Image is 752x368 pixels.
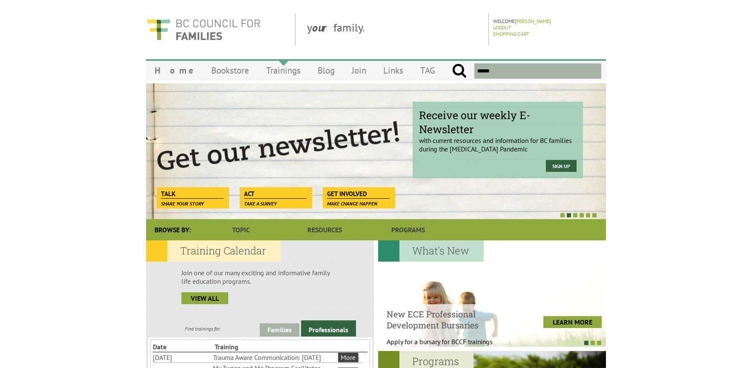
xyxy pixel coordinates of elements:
[309,60,343,80] a: Blog
[146,240,281,262] h2: Training Calendar
[419,108,577,136] span: Receive our weekly E-Newsletter
[312,20,333,34] strong: our
[378,240,484,262] h2: What's New
[493,31,529,37] a: Shopping Cart
[338,353,358,362] a: More
[161,200,204,207] span: Share your story
[375,60,412,80] a: Links
[146,325,260,332] div: Find trainings for:
[181,292,228,304] a: view all
[387,308,514,331] h4: New ECE Professional Development Bursaries
[260,323,299,337] a: Families
[387,337,514,354] p: Apply for a bursary for BCCF trainings West...
[493,24,511,31] a: Logout
[157,187,228,199] a: Talk Share your story
[203,60,258,80] a: Bookstore
[244,189,307,199] span: Act
[327,200,377,207] span: Make change happen
[215,342,275,352] li: Training
[283,219,366,240] a: Resources
[515,18,551,24] a: [PERSON_NAME]
[301,320,356,337] a: Professionals
[258,60,309,80] a: Trainings
[240,187,311,199] a: Act Take a survey
[323,187,394,199] a: Get Involved Make change happen
[146,14,261,46] img: BC Council for FAMILIES
[244,200,277,207] span: Take a survey
[161,189,224,199] span: Talk
[452,63,467,79] input: Submit
[543,316,602,328] a: LEARN MORE
[327,189,390,199] span: Get Involved
[300,14,489,46] div: y family.
[367,219,450,240] a: Programs
[213,352,336,362] li: Trauma Aware Communication: [DATE]
[181,268,339,285] p: Join one of our many exciting and informative family life education programs.
[493,18,603,24] p: Welcome
[343,60,375,80] a: Join
[199,219,283,240] a: Topic
[546,160,577,172] a: Sign Up
[412,60,444,80] a: TAG
[153,342,213,352] li: Date
[146,219,199,240] div: Browse By:
[146,60,203,80] a: Home
[153,352,211,362] li: [DATE]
